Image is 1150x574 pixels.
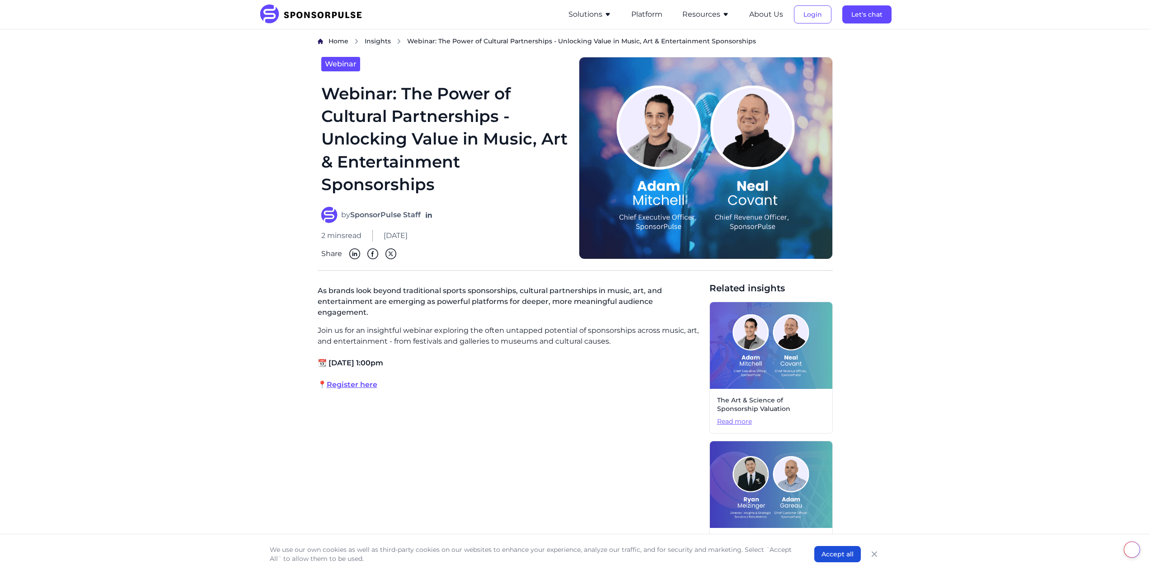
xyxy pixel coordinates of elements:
a: Webinar [321,57,360,71]
a: Login [794,10,831,19]
button: Solutions [568,9,611,20]
button: Let's chat [842,5,892,23]
span: 📆 [DATE] 1:00pm [318,359,383,367]
a: Platform [631,10,662,19]
img: Linkedin [349,248,360,259]
a: Home [329,37,348,46]
a: Follow on LinkedIn [424,210,433,219]
p: As brands look beyond traditional sports sponsorships, cultural partnerships in music, art, and e... [318,282,702,325]
a: Register here [327,380,377,389]
span: Read more [717,417,825,426]
img: Facebook [367,248,378,259]
a: About Us [749,10,783,19]
span: 2 mins read [321,230,361,241]
strong: SponsorPulse Staff [350,210,421,219]
span: [DATE] [384,230,408,241]
img: chevron right [396,38,402,44]
img: Webinar header image [579,57,833,259]
span: Insights [365,37,391,45]
p: We use our own cookies as well as third-party cookies on our websites to enhance your experience,... [270,545,796,563]
span: The Art & Science of Sponsorship Valuation [717,396,825,414]
button: About Us [749,9,783,20]
img: SponsorPulse [259,5,369,24]
span: Share [321,248,342,259]
img: Home [318,38,323,44]
button: Login [794,5,831,23]
span: Related insights [709,282,833,294]
span: Webinar: The Power of Cultural Partnerships - Unlocking Value in Music, Art & Entertainment Spons... [407,37,756,46]
span: by [341,210,421,220]
button: Accept all [814,546,861,562]
button: Close [868,548,881,560]
img: Twitter [385,248,396,259]
a: The Art & Science of Sponsorship ValuationRead more [709,302,833,434]
p: Join us for an insightful webinar exploring the often untapped potential of sponsorships across m... [318,325,702,347]
a: Let's chat [842,10,892,19]
h1: Webinar: The Power of Cultural Partnerships - Unlocking Value in Music, Art & Entertainment Spons... [321,82,568,196]
span: Home [329,37,348,45]
img: SponsorPulse Staff [321,207,338,223]
a: Insights [365,37,391,46]
button: Resources [682,9,729,20]
button: Platform [631,9,662,20]
img: chevron right [354,38,359,44]
img: On-Demand-Webinar Cover Image [710,302,832,389]
span: 📍 [318,380,327,389]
